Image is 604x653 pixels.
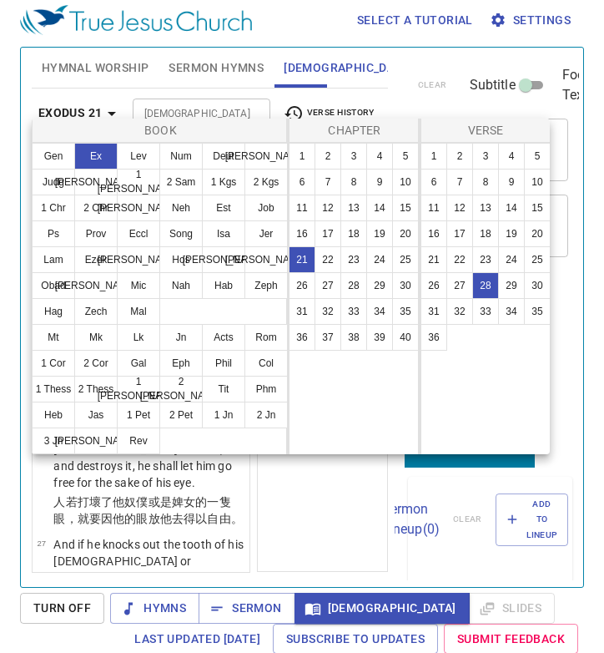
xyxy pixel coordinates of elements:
button: 3 [340,143,367,170]
p: Chapter [293,122,416,139]
button: 23 [472,246,499,273]
button: [PERSON_NAME] [117,195,160,221]
button: 17 [315,220,341,247]
button: 2 Thess [74,376,118,402]
button: 24 [366,246,393,273]
button: [PERSON_NAME] [74,272,118,299]
button: 7 [446,169,473,195]
button: Col [244,350,288,377]
button: 32 [446,298,473,325]
button: 2 Jn [244,402,288,428]
button: Ex [74,143,118,170]
button: 4 [366,143,393,170]
button: 5 [392,143,419,170]
button: 21 [420,246,447,273]
button: 22 [446,246,473,273]
button: 33 [472,298,499,325]
p: Verse [425,122,546,139]
button: 16 [420,220,447,247]
button: 30 [524,272,551,299]
button: Rev [117,428,160,454]
button: 1 Pet [117,402,160,428]
button: 14 [498,195,525,221]
button: 1 Thess [32,376,75,402]
button: 4 [498,143,525,170]
button: Num [159,143,203,170]
button: 17 [446,220,473,247]
button: Neh [159,195,203,221]
button: Isa [202,220,245,247]
button: 30 [392,272,419,299]
button: 14 [366,195,393,221]
button: 3 Jn [32,428,75,454]
button: 26 [289,272,315,299]
button: Ezek [74,246,118,273]
button: 18 [340,220,367,247]
button: 35 [524,298,551,325]
button: Judg [32,169,75,195]
button: [PERSON_NAME] [244,246,288,273]
button: 36 [289,324,315,351]
button: 1 [PERSON_NAME] [117,169,160,195]
button: Lev [117,143,160,170]
button: 7 [315,169,341,195]
button: 2 [446,143,473,170]
button: 3 [472,143,499,170]
button: 20 [392,220,419,247]
button: 15 [524,195,551,221]
button: 10 [524,169,551,195]
button: Zeph [244,272,288,299]
button: 8 [340,169,367,195]
button: 26 [420,272,447,299]
button: Acts [202,324,245,351]
button: Jas [74,402,118,428]
button: 35 [392,298,419,325]
button: 16 [289,220,315,247]
button: 12 [315,195,341,221]
button: Gal [117,350,160,377]
button: 28 [472,272,499,299]
button: 29 [498,272,525,299]
button: Eccl [117,220,160,247]
button: 2 Pet [159,402,203,428]
button: [PERSON_NAME] [74,428,118,454]
button: 21 [289,246,315,273]
button: 9 [366,169,393,195]
button: 22 [315,246,341,273]
button: 37 [315,324,341,351]
button: [PERSON_NAME] [74,169,118,195]
button: 2 Sam [159,169,203,195]
button: 6 [289,169,315,195]
button: 36 [420,324,447,351]
button: 23 [340,246,367,273]
button: 1 Chr [32,195,75,221]
button: 18 [472,220,499,247]
button: 6 [420,169,447,195]
button: Hag [32,298,75,325]
button: 34 [498,298,525,325]
button: 34 [366,298,393,325]
button: 2 Cor [74,350,118,377]
button: 39 [366,324,393,351]
button: Lam [32,246,75,273]
button: 13 [472,195,499,221]
button: Eph [159,350,203,377]
button: Est [202,195,245,221]
button: 31 [289,298,315,325]
button: Mic [117,272,160,299]
button: Job [244,195,288,221]
button: 29 [366,272,393,299]
button: Ps [32,220,75,247]
p: Book [36,122,285,139]
button: 19 [366,220,393,247]
button: 2 [PERSON_NAME] [159,376,203,402]
button: 1 Jn [202,402,245,428]
button: Jer [244,220,288,247]
button: 25 [392,246,419,273]
button: Tit [202,376,245,402]
button: 2 Kgs [244,169,288,195]
button: 11 [289,195,315,221]
button: Song [159,220,203,247]
button: 5 [524,143,551,170]
button: Nah [159,272,203,299]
